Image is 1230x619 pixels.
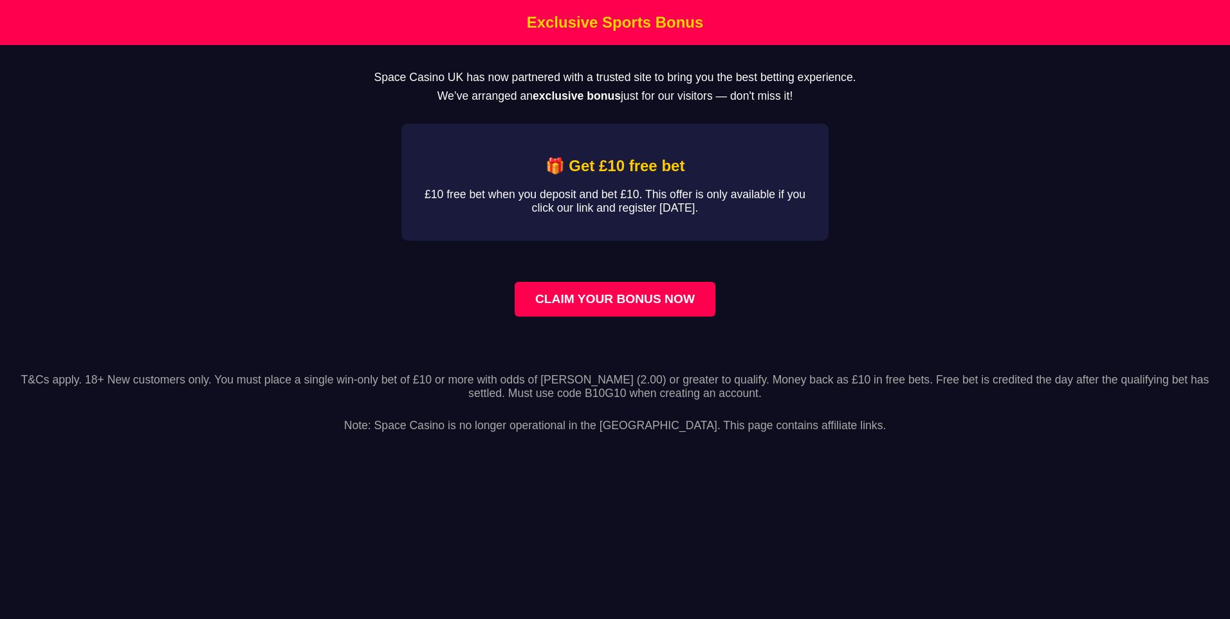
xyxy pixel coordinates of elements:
h1: Exclusive Sports Bonus [3,14,1227,32]
p: We’ve arranged an just for our visitors — don't miss it! [21,89,1209,103]
a: Claim your bonus now [515,282,715,317]
strong: exclusive bonus [533,89,621,102]
div: Affiliate Bonus [401,124,829,241]
p: £10 free bet when you deposit and bet £10. This offer is only available if you click our link and... [422,188,808,215]
p: Space Casino UK has now partnered with a trusted site to bring you the best betting experience. [21,71,1209,84]
p: T&Cs apply. 18+ New customers only. You must place a single win-only bet of £10 or more with odds... [10,373,1220,400]
h2: 🎁 Get £10 free bet [422,157,808,175]
p: Note: Space Casino is no longer operational in the [GEOGRAPHIC_DATA]. This page contains affiliat... [10,405,1220,432]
